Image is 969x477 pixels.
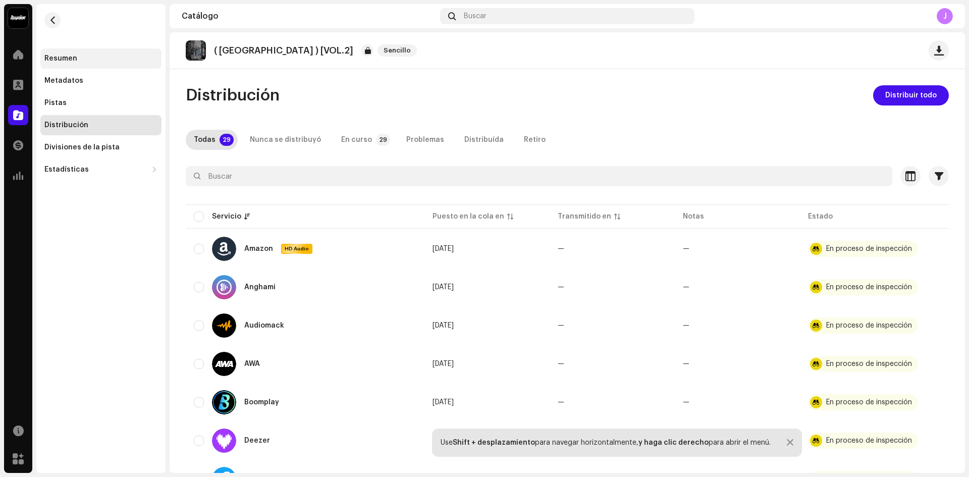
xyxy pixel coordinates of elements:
div: Deezer [244,437,270,444]
div: Transmitido en [558,211,611,222]
span: — [558,360,564,367]
strong: Shift + desplazamiento [453,439,535,446]
div: AWA [244,360,260,367]
span: 7 oct 2025 [433,360,454,367]
span: — [558,322,564,329]
div: Servicio [212,211,241,222]
re-m-nav-item: Pistas [40,93,161,113]
div: Problemas [406,130,444,150]
div: Audiomack [244,322,284,329]
re-m-nav-item: Distribución [40,115,161,135]
button: Distribuir todo [873,85,949,105]
div: En proceso de inspección [826,322,912,329]
div: Puesto en la cola en [433,211,504,222]
div: Distribución [44,121,88,129]
div: Amazon [244,245,273,252]
span: Sencillo [378,44,417,57]
re-a-table-badge: — [683,284,689,291]
re-m-nav-item: Resumen [40,48,161,69]
span: 7 oct 2025 [433,245,454,252]
re-a-table-badge: — [683,399,689,406]
div: Anghami [244,284,276,291]
re-m-nav-dropdown: Estadísticas [40,160,161,180]
span: — [558,284,564,291]
div: Retiro [524,130,546,150]
div: En curso [341,130,372,150]
div: Resumen [44,55,77,63]
p-badge: 29 [376,134,390,146]
re-m-nav-item: Metadatos [40,71,161,91]
re-a-table-badge: — [683,322,689,329]
span: — [558,399,564,406]
div: Use para navegar horizontalmente, para abrir el menú. [441,439,771,447]
div: Estadísticas [44,166,89,174]
re-a-table-badge: — [683,245,689,252]
div: Pistas [44,99,67,107]
p-badge: 29 [220,134,234,146]
div: Catálogo [182,12,436,20]
img: 10370c6a-d0e2-4592-b8a2-38f444b0ca44 [8,8,28,28]
p: ( [GEOGRAPHIC_DATA] ) [VOL.2] [214,45,353,56]
div: Boomplay [244,399,279,406]
input: Buscar [186,166,892,186]
strong: y haga clic derecho [638,439,709,446]
div: Nunca se distribuyó [250,130,321,150]
span: — [558,245,564,252]
img: 6589e9e5-67d7-44ac-b7da-34429e93e86b [186,40,206,61]
span: Distribuir todo [885,85,937,105]
span: Distribución [186,85,280,105]
div: En proceso de inspección [826,360,912,367]
div: Metadatos [44,77,83,85]
re-a-table-badge: — [683,360,689,367]
span: Buscar [464,12,487,20]
div: Divisiones de la pista [44,143,120,151]
span: 7 oct 2025 [433,284,454,291]
re-m-nav-item: Divisiones de la pista [40,137,161,157]
div: En proceso de inspección [826,437,912,444]
div: Distribuída [464,130,504,150]
span: 7 oct 2025 [433,399,454,406]
div: En proceso de inspección [826,245,912,252]
div: En proceso de inspección [826,399,912,406]
div: Todas [194,130,216,150]
span: HD Audio [282,245,311,252]
span: 7 oct 2025 [433,322,454,329]
div: En proceso de inspección [826,284,912,291]
div: J [937,8,953,24]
